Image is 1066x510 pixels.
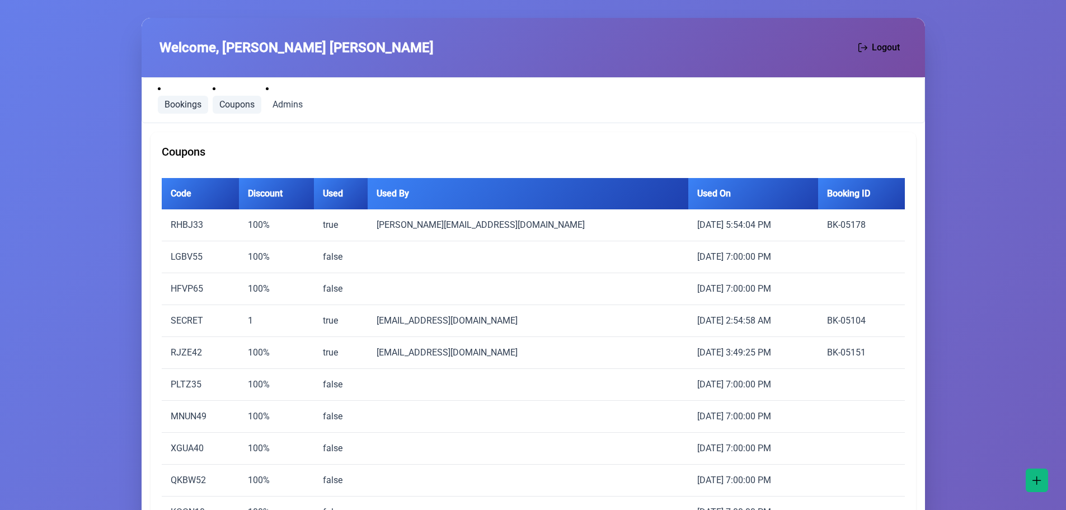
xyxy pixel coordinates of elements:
td: BK-05104 [818,305,905,337]
td: QKBW52 [162,465,240,497]
span: Welcome, [PERSON_NAME] [PERSON_NAME] [159,38,434,58]
td: [DATE] 7:00:00 PM [688,273,818,305]
th: Used On [688,178,818,209]
td: RHBJ33 [162,209,240,241]
li: Bookings [158,82,208,114]
th: Used [314,178,368,209]
span: Admins [273,100,303,109]
td: PLTZ35 [162,369,240,401]
button: Logout [851,36,907,59]
td: [DATE] 7:00:00 PM [688,401,818,433]
a: Admins [266,96,309,114]
td: 100% [239,369,313,401]
td: 100% [239,465,313,497]
td: [EMAIL_ADDRESS][DOMAIN_NAME] [368,337,688,369]
td: false [314,433,368,465]
td: [DATE] 5:54:04 PM [688,209,818,241]
a: Coupons [213,96,261,114]
td: HFVP65 [162,273,240,305]
td: [DATE] 2:54:58 AM [688,305,818,337]
th: Code [162,178,240,209]
td: BK-05151 [818,337,905,369]
td: 100% [239,209,313,241]
td: MNUN49 [162,401,240,433]
span: Coupons [219,100,255,109]
td: 100% [239,241,313,273]
td: [DATE] 7:00:00 PM [688,433,818,465]
th: Used By [368,178,688,209]
span: Bookings [165,100,201,109]
td: [PERSON_NAME][EMAIL_ADDRESS][DOMAIN_NAME] [368,209,688,241]
div: Coupons [162,143,905,160]
td: true [314,209,368,241]
td: 100% [239,433,313,465]
li: Coupons [213,82,261,114]
td: [DATE] 7:00:00 PM [688,465,818,497]
td: [EMAIL_ADDRESS][DOMAIN_NAME] [368,305,688,337]
td: BK-05178 [818,209,905,241]
td: false [314,401,368,433]
td: XGUA40 [162,433,240,465]
a: Bookings [158,96,208,114]
td: false [314,465,368,497]
td: 1 [239,305,313,337]
td: false [314,241,368,273]
td: false [314,369,368,401]
td: LGBV55 [162,241,240,273]
td: 100% [239,401,313,433]
td: [DATE] 7:00:00 PM [688,241,818,273]
span: Logout [872,41,900,54]
td: SECRET [162,305,240,337]
li: Admins [266,82,309,114]
td: true [314,337,368,369]
td: 100% [239,337,313,369]
td: false [314,273,368,305]
th: Booking ID [818,178,905,209]
td: RJZE42 [162,337,240,369]
td: [DATE] 7:00:00 PM [688,369,818,401]
td: 100% [239,273,313,305]
td: true [314,305,368,337]
td: [DATE] 3:49:25 PM [688,337,818,369]
th: Discount [239,178,313,209]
